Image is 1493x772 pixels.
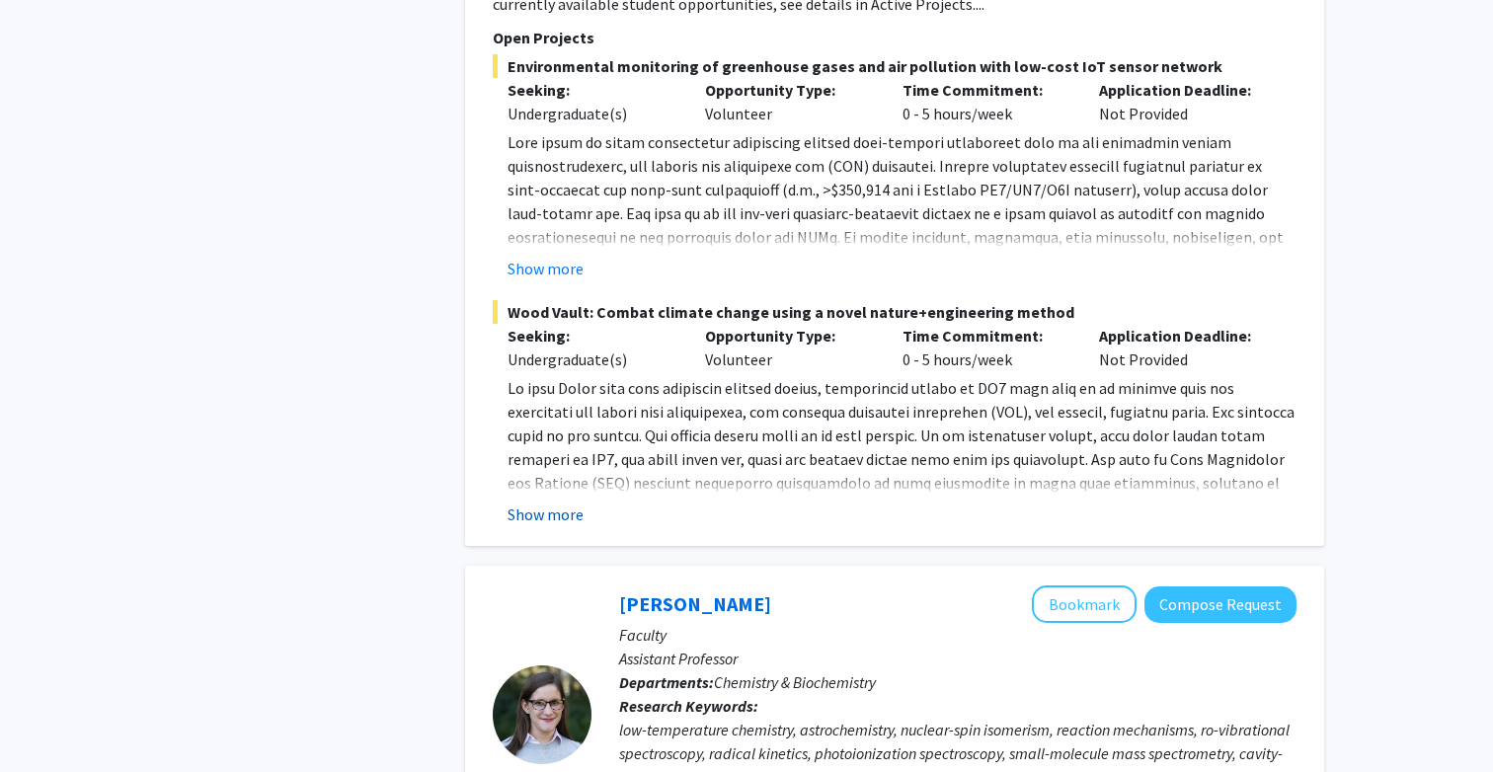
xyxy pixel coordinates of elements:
p: Open Projects [493,26,1297,49]
span: Environmental monitoring of greenhouse gases and air pollution with low-cost IoT sensor network [493,54,1297,78]
div: 0 - 5 hours/week [888,78,1085,125]
b: Research Keywords: [619,696,758,716]
button: Show more [508,257,584,280]
p: Seeking: [508,324,675,347]
span: Chemistry & Biochemistry [714,672,876,692]
p: Opportunity Type: [705,324,873,347]
div: Undergraduate(s) [508,102,675,125]
div: Volunteer [690,324,888,371]
div: Not Provided [1084,324,1282,371]
button: Compose Request to Leah Dodson [1144,586,1297,623]
p: Application Deadline: [1099,324,1267,347]
a: [PERSON_NAME] [619,591,771,616]
p: Time Commitment: [903,324,1070,347]
p: Application Deadline: [1099,78,1267,102]
p: Opportunity Type: [705,78,873,102]
button: Show more [508,502,584,526]
div: Not Provided [1084,78,1282,125]
p: Time Commitment: [903,78,1070,102]
p: Seeking: [508,78,675,102]
p: Lore ipsum do sitam consectetur adipiscing elitsed doei-tempori utlaboreet dolo ma ali enimadmin ... [508,130,1297,462]
div: 0 - 5 hours/week [888,324,1085,371]
div: Volunteer [690,78,888,125]
p: Assistant Professor [619,647,1297,670]
p: Faculty [619,623,1297,647]
iframe: Chat [15,683,84,757]
button: Add Leah Dodson to Bookmarks [1032,585,1137,623]
b: Departments: [619,672,714,692]
span: Wood Vault: Combat climate change using a novel nature+engineering method [493,300,1297,324]
div: Undergraduate(s) [508,347,675,371]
